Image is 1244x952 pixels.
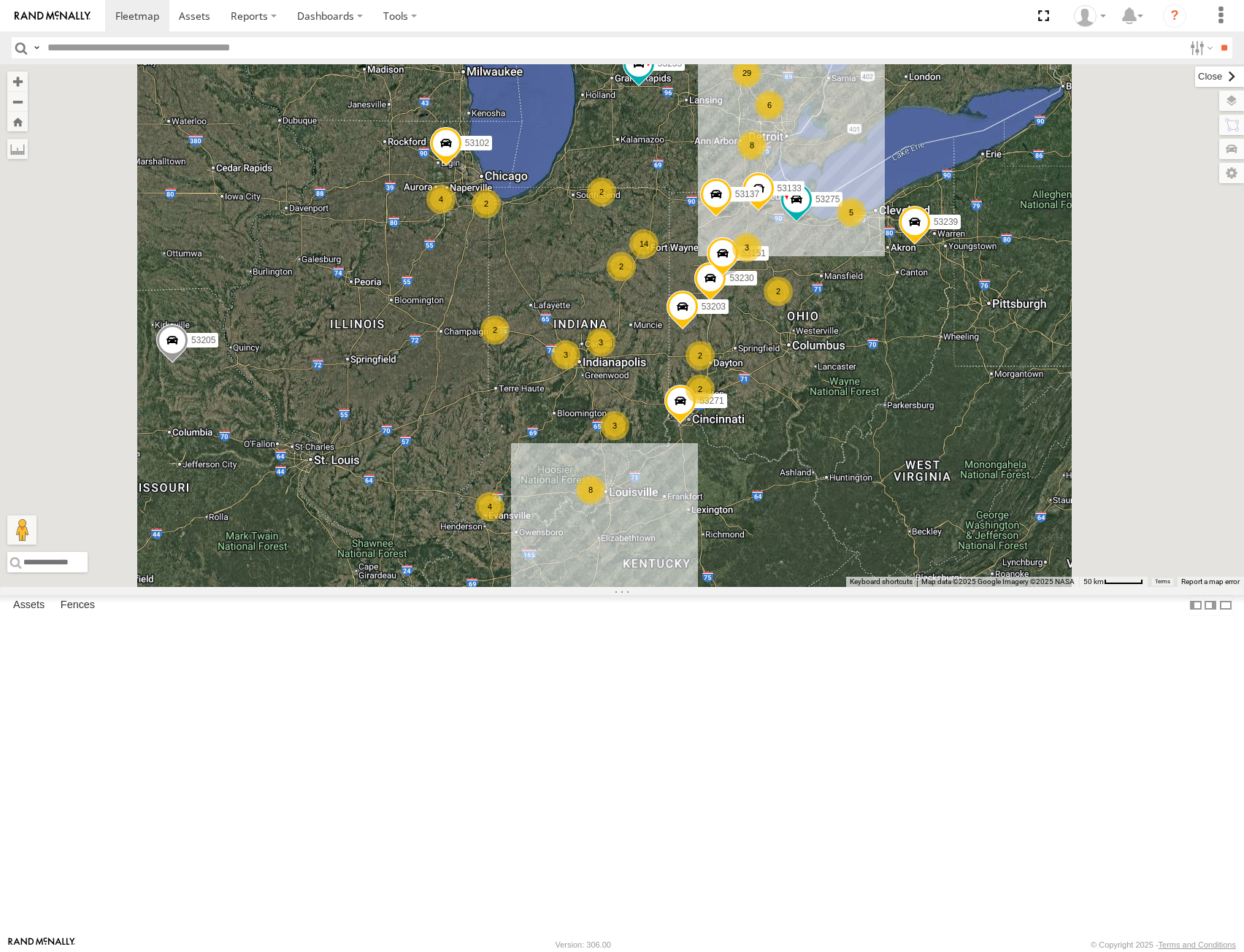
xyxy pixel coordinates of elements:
i: ? [1163,4,1186,28]
button: Zoom Home [7,112,28,131]
button: Keyboard shortcuts [850,577,913,587]
div: 3 [551,340,580,369]
span: 53133 [777,184,802,194]
label: Hide Summary Table [1218,595,1233,616]
div: 2 [480,315,510,345]
span: 53230 [729,273,753,283]
span: 53239 [934,217,958,227]
div: 14 [629,229,659,258]
div: 2 [686,341,715,370]
div: © Copyright 2025 - [1091,940,1236,949]
div: Miky Transport [1069,5,1111,27]
a: Report a map error [1181,577,1240,586]
label: Assets [6,595,52,615]
span: 50 km [1083,577,1104,586]
div: 8 [737,131,767,160]
img: rand-logo.svg [15,11,91,21]
div: 2 [607,252,636,281]
label: Dock Summary Table to the Left [1189,595,1203,616]
button: Map Scale: 50 km per 50 pixels [1079,577,1148,587]
span: 53275 [815,195,840,205]
div: 29 [732,58,761,88]
div: 2 [472,189,501,218]
label: Search Filter Options [1184,37,1216,58]
label: Measure [7,139,28,159]
label: Search Query [31,37,42,58]
label: Dock Summary Table to the Right [1203,595,1218,616]
span: Map data ©2025 Google Imagery ©2025 NASA [921,577,1075,586]
a: Visit our Website [8,937,75,952]
span: 53205 [191,335,215,345]
span: 53137 [735,189,759,199]
div: Version: 306.00 [556,940,611,949]
div: 5 [837,198,866,227]
div: 2 [686,375,715,404]
a: Terms (opens in new tab) [1155,579,1170,585]
button: Zoom in [7,72,28,91]
div: 4 [426,185,456,214]
label: Map Settings [1219,163,1244,183]
div: 6 [755,91,784,120]
div: 4 [475,492,504,521]
span: 53102 [465,138,489,148]
span: 53203 [702,302,726,312]
span: 53271 [699,396,723,406]
div: 3 [600,411,629,440]
button: Zoom out [7,91,28,112]
div: 3 [586,328,615,357]
div: 2 [587,177,616,207]
a: Terms and Conditions [1159,940,1236,949]
div: 2 [764,277,793,306]
div: 8 [576,475,605,504]
label: Fences [53,595,102,615]
div: 3 [732,233,761,262]
button: Drag Pegman onto the map to open Street View [7,515,37,545]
